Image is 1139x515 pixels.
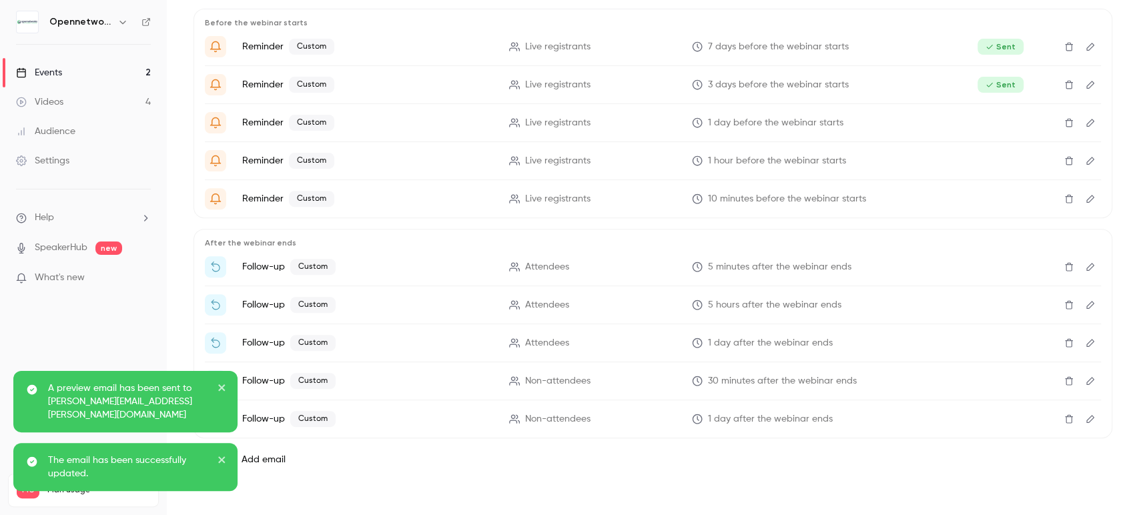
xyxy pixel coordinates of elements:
[708,116,843,130] span: 1 day before the webinar starts
[289,39,334,55] span: Custom
[49,15,112,29] h6: Opennetworks Kft.
[242,115,493,131] p: Reminder
[708,336,833,350] span: 1 day after the webinar ends
[1080,332,1101,354] button: Edit
[290,335,336,351] span: Custom
[1058,150,1080,171] button: Delete
[289,191,334,207] span: Custom
[708,192,866,206] span: 10 minutes before the webinar starts
[1080,112,1101,133] button: Edit
[1058,256,1080,278] button: Delete
[205,150,1101,171] li: Webinárium - 1 óra múlva kezdünk!
[708,154,846,168] span: 1 hour before the webinar starts
[205,36,1101,57] li: Ne feledd: 1 hét múlva {{ event_name }}!
[48,454,208,480] p: The email has been successfully updated.
[95,241,122,255] span: new
[218,382,227,398] button: close
[290,297,336,313] span: Custom
[242,39,493,55] p: Reminder
[1080,74,1101,95] button: Edit
[205,370,1101,392] li: Nézd vissza a felvételt az {{ event_name }} eseményről!
[525,78,591,92] span: Live registrants
[17,11,38,33] img: Opennetworks Kft.
[708,298,841,312] span: 5 hours after the webinar ends
[525,298,569,312] span: Attendees
[205,294,1101,316] li: Köszönjük, hogy részt vettél a webináron!
[205,256,1101,278] li: Jelentkezés az ajánlatra kizárólag a Webinár résztvevőknek
[205,237,1101,248] p: After the webinar ends
[708,260,851,274] span: 5 minutes after the webinar ends
[525,412,591,426] span: Non-attendees
[242,77,493,93] p: Reminder
[525,260,569,274] span: Attendees
[1058,294,1080,316] button: Delete
[242,259,493,275] p: Follow-up
[205,188,1101,209] li: Erőforrás menedzsment az ügyfélszolgálaton - 10 perc múlva kezdünk!
[35,271,85,285] span: What's new
[242,335,493,351] p: Follow-up
[1058,188,1080,209] button: Delete
[205,112,1101,133] li: {{ event_name }} Holnap 15:00-kor kezdődik!
[1058,74,1080,95] button: Delete
[978,77,1024,93] span: Sent
[242,453,286,466] label: Add email
[242,191,493,207] p: Reminder
[1058,112,1080,133] button: Delete
[525,116,591,130] span: Live registrants
[48,382,208,422] p: A preview email has been sent to [PERSON_NAME][EMAIL_ADDRESS][PERSON_NAME][DOMAIN_NAME]
[525,192,591,206] span: Live registrants
[289,153,334,169] span: Custom
[242,373,493,389] p: Follow-up
[290,373,336,389] span: Custom
[289,115,334,131] span: Custom
[242,153,493,169] p: Reminder
[289,77,334,93] span: Custom
[525,154,591,168] span: Live registrants
[978,39,1024,55] span: Sent
[135,272,151,284] iframe: Noticeable Trigger
[16,66,62,79] div: Events
[290,259,336,275] span: Custom
[1080,294,1101,316] button: Edit
[1080,150,1101,171] button: Edit
[708,374,857,388] span: 30 minutes after the webinar ends
[1080,370,1101,392] button: Edit
[16,154,69,167] div: Settings
[218,454,227,470] button: close
[205,17,1101,28] p: Before the webinar starts
[35,211,54,225] span: Help
[205,408,1101,430] li: Ne feledd el visszanézni az előadást az {{ event_name }}eseményről!
[205,74,1101,95] li: Ne feledd: 3 nap múlva {{ event_name }}!
[290,411,336,427] span: Custom
[1080,256,1101,278] button: Edit
[16,211,151,225] li: help-dropdown-opener
[242,411,493,427] p: Follow-up
[1080,408,1101,430] button: Edit
[1080,188,1101,209] button: Edit
[708,40,849,54] span: 7 days before the webinar starts
[205,332,1101,354] li: Nézd vissza a webinárt bármikor!
[1058,370,1080,392] button: Delete
[1058,408,1080,430] button: Delete
[1080,36,1101,57] button: Edit
[35,241,87,255] a: SpeakerHub
[16,125,75,138] div: Audience
[525,40,591,54] span: Live registrants
[242,297,493,313] p: Follow-up
[525,374,591,388] span: Non-attendees
[708,78,849,92] span: 3 days before the webinar starts
[1058,36,1080,57] button: Delete
[708,412,833,426] span: 1 day after the webinar ends
[1058,332,1080,354] button: Delete
[16,95,63,109] div: Videos
[525,336,569,350] span: Attendees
